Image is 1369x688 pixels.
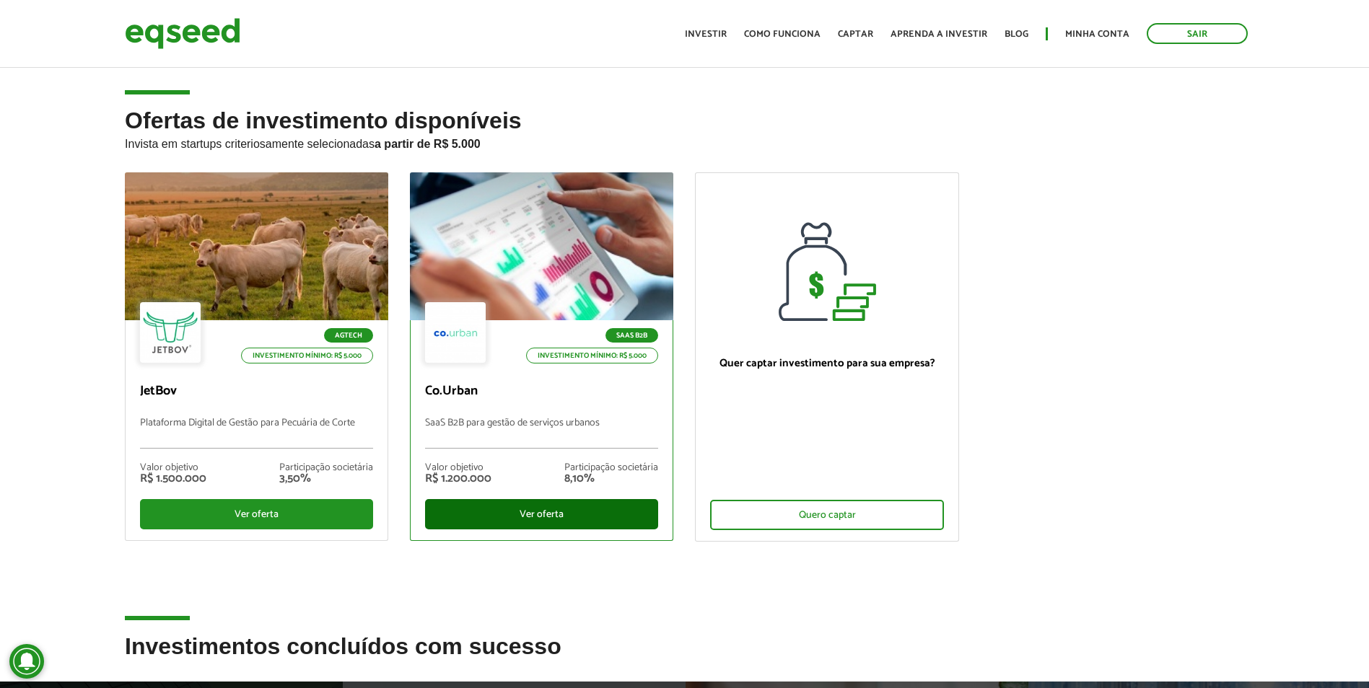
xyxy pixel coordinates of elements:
[410,172,673,541] a: SaaS B2B Investimento mínimo: R$ 5.000 Co.Urban SaaS B2B para gestão de serviços urbanos Valor ob...
[744,30,821,39] a: Como funciona
[140,418,373,449] p: Plataforma Digital de Gestão para Pecuária de Corte
[125,172,388,541] a: Agtech Investimento mínimo: R$ 5.000 JetBov Plataforma Digital de Gestão para Pecuária de Corte V...
[526,348,658,363] p: Investimento mínimo: R$ 5.000
[324,328,373,343] p: Agtech
[425,384,658,400] p: Co.Urban
[695,172,958,542] a: Quer captar investimento para sua empresa? Quero captar
[140,384,373,400] p: JetBov
[140,463,206,473] div: Valor objetivo
[140,473,206,485] div: R$ 1.500.000
[425,499,658,529] div: Ver oferta
[279,463,373,473] div: Participação societária
[125,14,240,53] img: EqSeed
[125,133,1244,151] p: Invista em startups criteriosamente selecionadas
[425,463,491,473] div: Valor objetivo
[125,634,1244,681] h2: Investimentos concluídos com sucesso
[375,138,481,150] strong: a partir de R$ 5.000
[1147,23,1248,44] a: Sair
[564,473,658,485] div: 8,10%
[140,499,373,529] div: Ver oferta
[279,473,373,485] div: 3,50%
[710,357,943,370] p: Quer captar investimento para sua empresa?
[891,30,987,39] a: Aprenda a investir
[710,500,943,530] div: Quero captar
[838,30,873,39] a: Captar
[564,463,658,473] div: Participação societária
[1065,30,1129,39] a: Minha conta
[425,473,491,485] div: R$ 1.200.000
[1005,30,1028,39] a: Blog
[685,30,727,39] a: Investir
[241,348,373,363] p: Investimento mínimo: R$ 5.000
[605,328,658,343] p: SaaS B2B
[425,418,658,449] p: SaaS B2B para gestão de serviços urbanos
[125,108,1244,172] h2: Ofertas de investimento disponíveis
